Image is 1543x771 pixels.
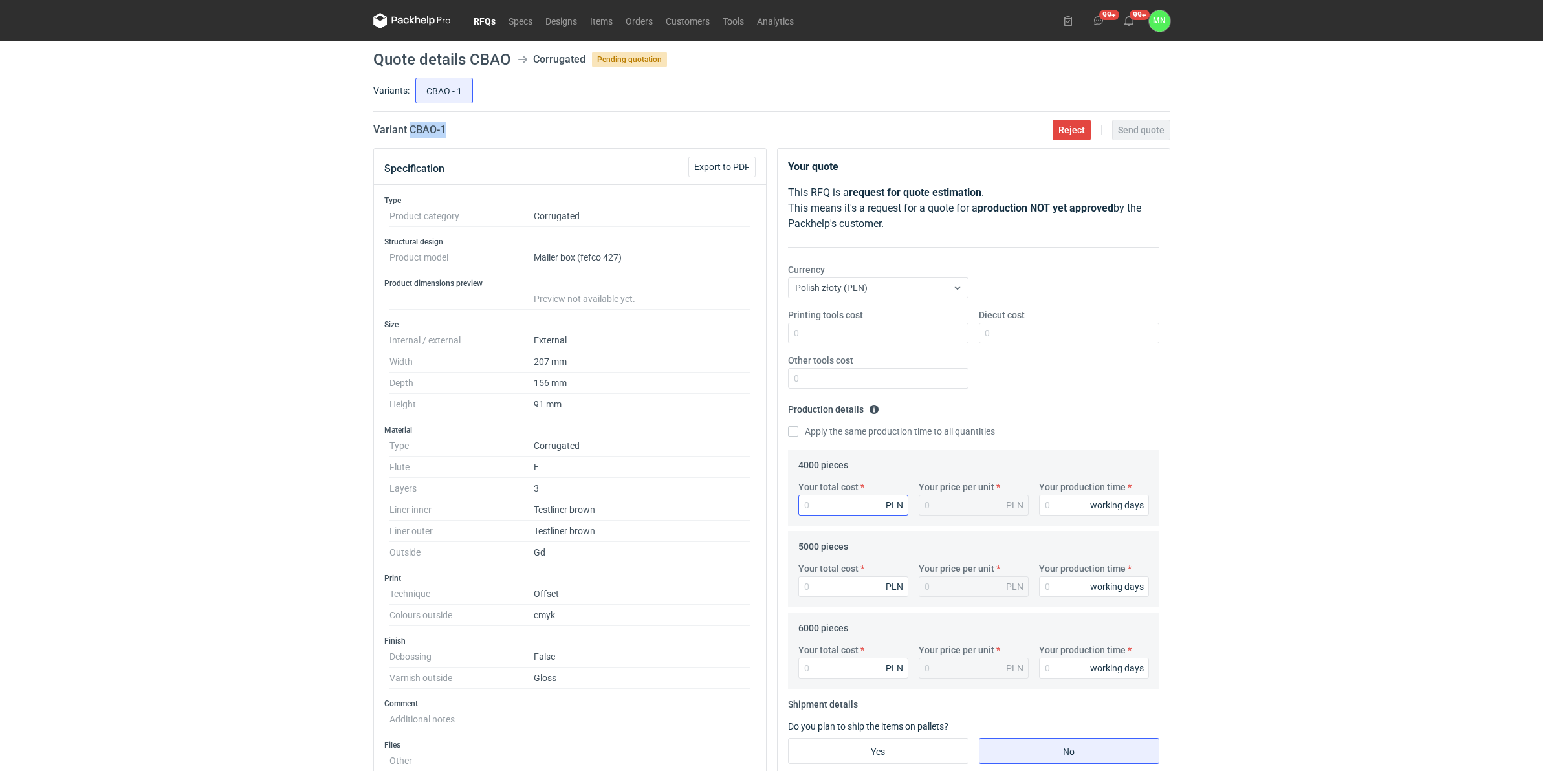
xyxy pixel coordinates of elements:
[534,542,750,563] dd: Gd
[1119,10,1139,31] button: 99+
[979,323,1159,343] input: 0
[788,694,858,710] legend: Shipment details
[389,247,534,268] dt: Product model
[389,351,534,373] dt: Width
[1149,10,1170,32] div: Małgorzata Nowotna
[389,206,534,227] dt: Product category
[534,294,635,304] span: Preview not available yet.
[389,373,534,394] dt: Depth
[1149,10,1170,32] figcaption: MN
[716,13,750,28] a: Tools
[1006,499,1023,512] div: PLN
[384,153,444,184] button: Specification
[534,605,750,626] dd: cmyk
[539,13,584,28] a: Designs
[389,457,534,478] dt: Flute
[534,583,750,605] dd: Offset
[384,636,756,646] h3: Finish
[534,521,750,542] dd: Testliner brown
[978,202,1113,214] strong: production NOT yet approved
[533,52,585,67] div: Corrugated
[467,13,502,28] a: RFQs
[798,644,859,657] label: Your total cost
[788,185,1159,232] p: This RFQ is a . This means it's a request for a quote for a by the Packhelp's customer.
[389,646,534,668] dt: Debossing
[389,542,534,563] dt: Outside
[1090,499,1144,512] div: working days
[384,699,756,709] h3: Comment
[389,605,534,626] dt: Colours outside
[798,536,848,552] legend: 5000 pieces
[659,13,716,28] a: Customers
[1053,120,1091,140] button: Reject
[1006,662,1023,675] div: PLN
[750,13,800,28] a: Analytics
[389,330,534,351] dt: Internal / external
[389,394,534,415] dt: Height
[788,721,948,732] label: Do you plan to ship the items on pallets?
[788,263,825,276] label: Currency
[389,709,534,730] dt: Additional notes
[502,13,539,28] a: Specs
[886,580,903,593] div: PLN
[389,499,534,521] dt: Liner inner
[534,330,750,351] dd: External
[534,394,750,415] dd: 91 mm
[919,644,994,657] label: Your price per unit
[373,13,451,28] svg: Packhelp Pro
[788,354,853,367] label: Other tools cost
[979,738,1159,764] label: No
[384,320,756,330] h3: Size
[798,495,908,516] input: 0
[1090,662,1144,675] div: working days
[788,160,838,173] strong: Your quote
[1039,495,1149,516] input: 0
[1039,644,1126,657] label: Your production time
[979,309,1025,321] label: Diecut cost
[798,455,848,470] legend: 4000 pieces
[1058,125,1085,135] span: Reject
[534,457,750,478] dd: E
[384,740,756,750] h3: Files
[1112,120,1170,140] button: Send quote
[849,186,981,199] strong: request for quote estimation
[384,573,756,583] h3: Print
[798,618,848,633] legend: 6000 pieces
[694,162,750,171] span: Export to PDF
[1088,10,1109,31] button: 99+
[534,247,750,268] dd: Mailer box (fefco 427)
[373,84,410,97] label: Variants:
[389,668,534,689] dt: Varnish outside
[592,52,667,67] span: Pending quotation
[798,576,908,597] input: 0
[788,425,995,438] label: Apply the same production time to all quantities
[389,435,534,457] dt: Type
[384,425,756,435] h3: Material
[389,583,534,605] dt: Technique
[788,399,879,415] legend: Production details
[534,668,750,689] dd: Gloss
[788,738,968,764] label: Yes
[584,13,619,28] a: Items
[788,309,863,321] label: Printing tools cost
[688,157,756,177] button: Export to PDF
[534,646,750,668] dd: False
[886,662,903,675] div: PLN
[534,351,750,373] dd: 207 mm
[1039,658,1149,679] input: 0
[795,283,868,293] span: Polish złoty (PLN)
[886,499,903,512] div: PLN
[788,323,968,343] input: 0
[798,481,859,494] label: Your total cost
[1118,125,1165,135] span: Send quote
[919,562,994,575] label: Your price per unit
[1039,562,1126,575] label: Your production time
[1039,576,1149,597] input: 0
[798,562,859,575] label: Your total cost
[1090,580,1144,593] div: working days
[534,435,750,457] dd: Corrugated
[415,78,473,103] label: CBAO - 1
[1006,580,1023,593] div: PLN
[384,195,756,206] h3: Type
[384,278,756,288] h3: Product dimensions preview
